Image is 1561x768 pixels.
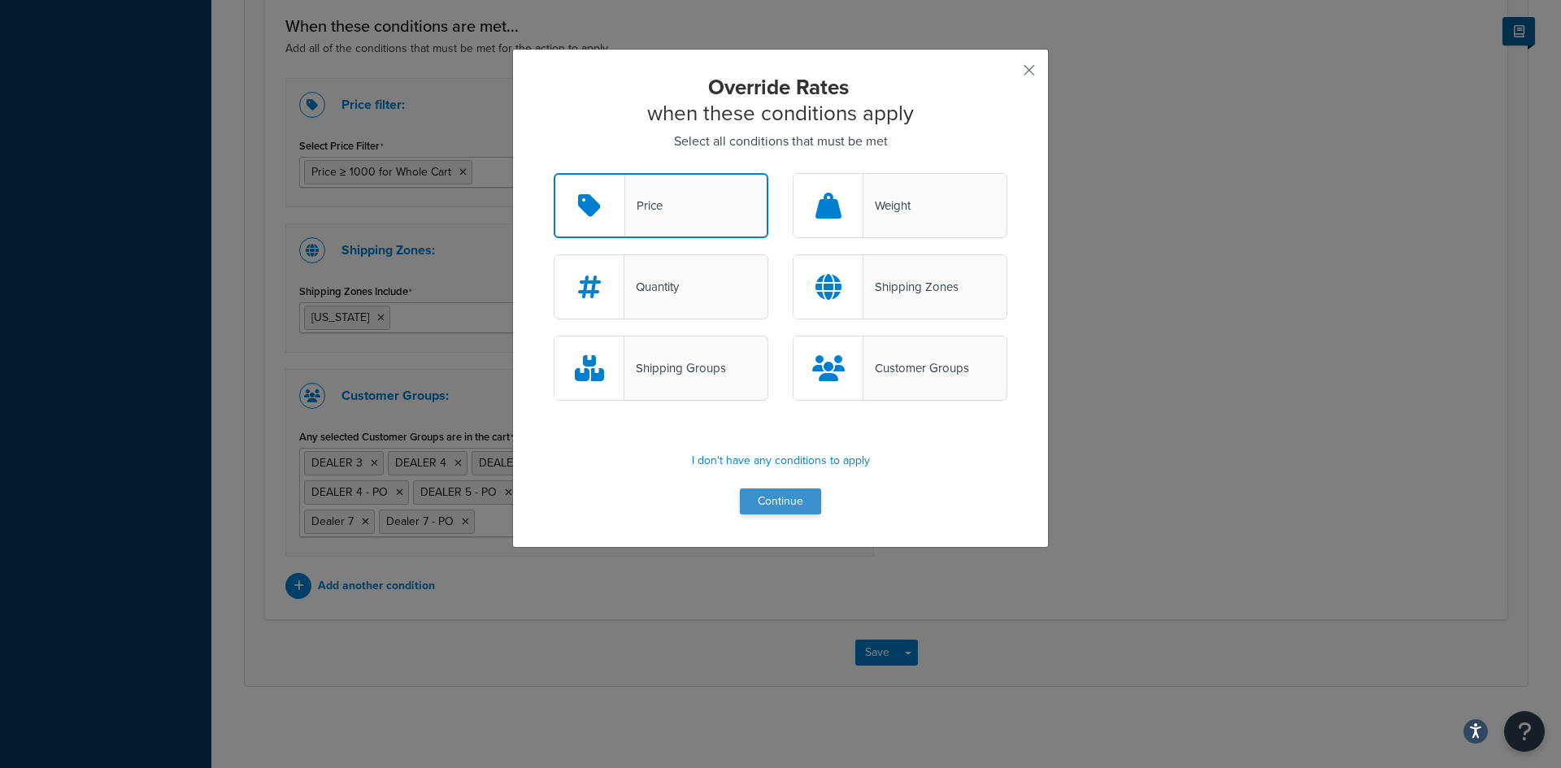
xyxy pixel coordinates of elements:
p: Select all conditions that must be met [554,130,1007,153]
button: Continue [740,488,821,514]
p: I don't have any conditions to apply [554,449,1007,472]
div: Shipping Groups [624,357,726,380]
div: Weight [863,194,911,217]
div: Customer Groups [863,357,969,380]
div: Quantity [624,276,679,298]
strong: Override Rates [708,72,849,102]
div: Price [625,194,663,217]
div: Shipping Zones [863,276,959,298]
h2: when these conditions apply [554,74,1007,126]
